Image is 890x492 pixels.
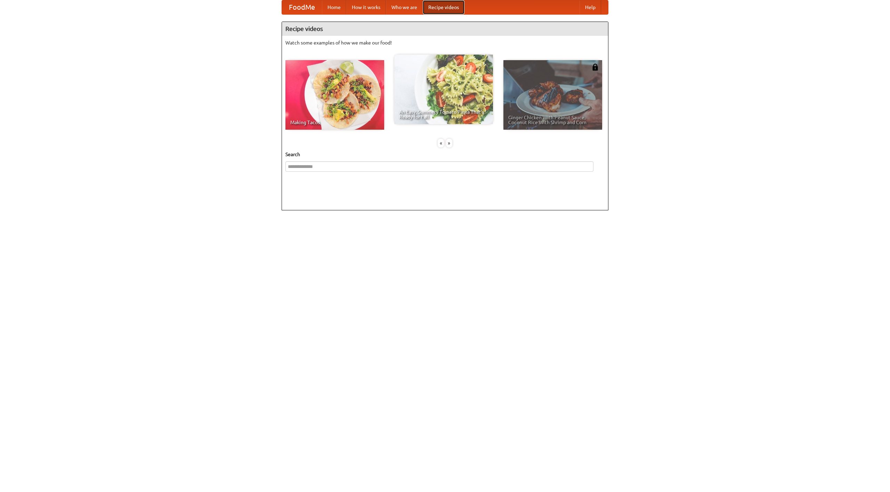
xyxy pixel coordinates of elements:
a: FoodMe [282,0,322,14]
a: Recipe videos [423,0,464,14]
a: Who we are [386,0,423,14]
img: 483408.png [592,64,599,71]
div: » [446,139,452,147]
div: « [438,139,444,147]
a: Making Tacos [285,60,384,130]
a: Help [580,0,601,14]
span: Making Tacos [290,120,379,125]
h5: Search [285,151,605,158]
span: An Easy, Summery Tomato Pasta That's Ready for Fall [399,110,488,119]
a: How it works [346,0,386,14]
h4: Recipe videos [282,22,608,36]
a: Home [322,0,346,14]
a: An Easy, Summery Tomato Pasta That's Ready for Fall [394,55,493,124]
p: Watch some examples of how we make our food! [285,39,605,46]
